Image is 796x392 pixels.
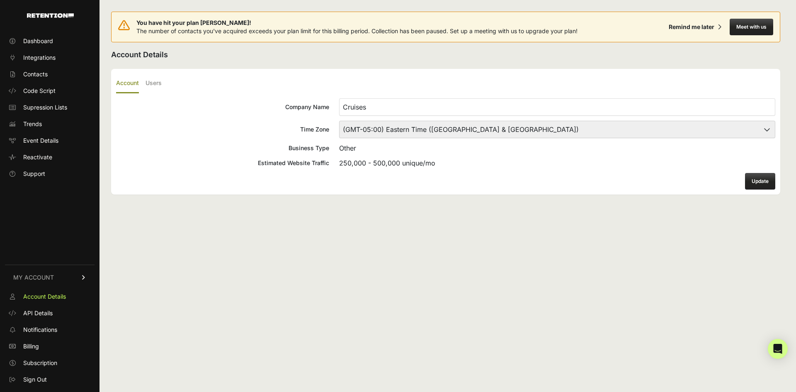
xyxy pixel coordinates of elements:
[768,339,788,359] div: Open Intercom Messenger
[745,173,775,190] button: Update
[23,120,42,128] span: Trends
[5,373,95,386] a: Sign Out
[116,103,329,111] div: Company Name
[23,170,45,178] span: Support
[23,87,56,95] span: Code Script
[5,51,95,64] a: Integrations
[5,84,95,97] a: Code Script
[730,19,773,35] button: Meet with us
[23,309,53,317] span: API Details
[5,356,95,370] a: Subscription
[5,151,95,164] a: Reactivate
[339,98,775,116] input: Company Name
[23,153,52,161] span: Reactivate
[136,27,578,34] span: The number of contacts you've acquired exceeds your plan limit for this billing period. Collectio...
[23,326,57,334] span: Notifications
[5,307,95,320] a: API Details
[111,49,780,61] h2: Account Details
[23,54,56,62] span: Integrations
[23,375,47,384] span: Sign Out
[23,136,58,145] span: Event Details
[116,144,329,152] div: Business Type
[339,121,775,138] select: Time Zone
[5,117,95,131] a: Trends
[5,68,95,81] a: Contacts
[23,37,53,45] span: Dashboard
[339,143,775,153] div: Other
[339,158,775,168] div: 250,000 - 500,000 unique/mo
[13,273,54,282] span: MY ACCOUNT
[669,23,714,31] div: Remind me later
[5,167,95,180] a: Support
[146,74,162,93] label: Users
[665,19,725,34] button: Remind me later
[5,290,95,303] a: Account Details
[5,101,95,114] a: Supression Lists
[5,323,95,336] a: Notifications
[5,265,95,290] a: MY ACCOUNT
[23,70,48,78] span: Contacts
[23,292,66,301] span: Account Details
[116,159,329,167] div: Estimated Website Traffic
[5,340,95,353] a: Billing
[136,19,578,27] span: You have hit your plan [PERSON_NAME]!
[23,103,67,112] span: Supression Lists
[23,342,39,351] span: Billing
[5,34,95,48] a: Dashboard
[5,134,95,147] a: Event Details
[27,13,74,18] img: Retention.com
[23,359,57,367] span: Subscription
[116,125,329,134] div: Time Zone
[116,74,139,93] label: Account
